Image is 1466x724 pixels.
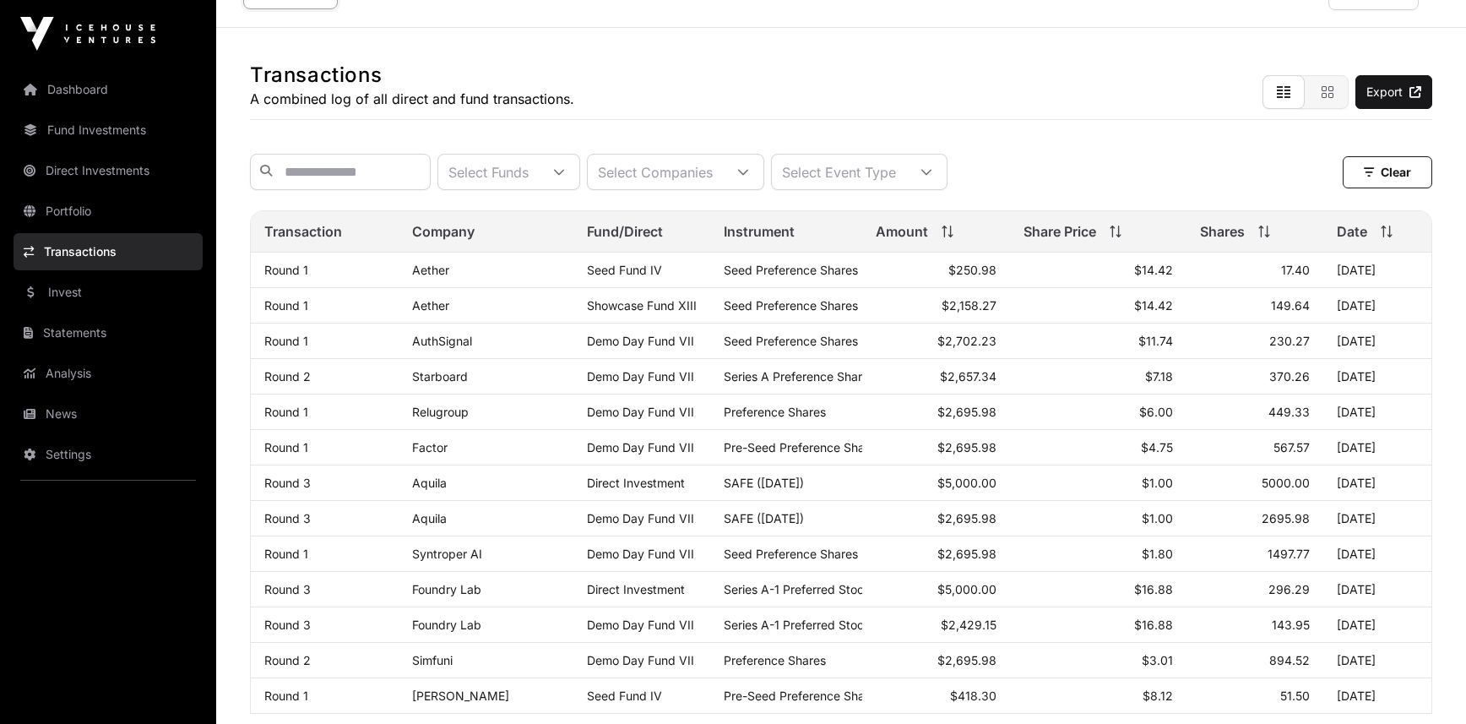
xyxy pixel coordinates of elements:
a: Round 1 [264,440,308,455]
span: Direct Investment [587,476,685,490]
a: Aquila [412,476,447,490]
td: $2,695.98 [862,430,1010,465]
a: Round 2 [264,369,311,384]
span: $8.12 [1143,689,1173,703]
td: $2,695.98 [862,536,1010,572]
td: [DATE] [1323,253,1431,288]
a: Round 3 [264,511,311,525]
a: Starboard [412,369,468,384]
a: Demo Day Fund VII [587,653,694,667]
td: $2,657.34 [862,359,1010,395]
span: 296.29 [1268,582,1310,596]
span: $1.00 [1142,511,1173,525]
a: Round 3 [264,582,311,596]
a: Foundry Lab [412,582,481,596]
a: Round 1 [264,689,308,703]
a: Portfolio [14,193,203,230]
span: Fund/Direct [587,221,663,242]
td: [DATE] [1323,359,1431,395]
div: Select Companies [588,155,723,189]
td: [DATE] [1323,288,1431,324]
span: 5000.00 [1262,476,1310,490]
a: Round 2 [264,653,311,667]
span: Seed Preference Shares [724,298,858,313]
span: $7.18 [1145,369,1173,384]
span: 230.27 [1269,334,1310,348]
span: Seed Preference Shares [724,263,858,277]
span: 567.57 [1273,440,1310,455]
a: Demo Day Fund VII [587,511,694,525]
span: $16.88 [1134,582,1173,596]
td: $2,695.98 [862,501,1010,536]
span: Amount [876,221,928,242]
a: Demo Day Fund VII [587,618,694,632]
td: [DATE] [1323,572,1431,607]
td: [DATE] [1323,678,1431,714]
a: Dashboard [14,71,203,108]
span: Preference Shares [724,405,826,419]
td: $5,000.00 [862,465,1010,501]
span: 1497.77 [1268,547,1310,561]
span: $4.75 [1141,440,1173,455]
a: Round 1 [264,298,308,313]
img: Icehouse Ventures Logo [20,17,155,51]
a: Fund Investments [14,112,203,149]
span: $14.42 [1134,263,1173,277]
button: Clear [1343,156,1432,188]
span: $14.42 [1134,298,1173,313]
div: Select Funds [438,155,539,189]
a: Round 1 [264,263,308,277]
span: Transaction [264,221,342,242]
span: $11.74 [1138,334,1173,348]
a: Showcase Fund XIII [587,298,697,313]
td: [DATE] [1323,324,1431,359]
span: Preference Shares [724,653,826,667]
a: Aether [412,298,449,313]
span: Seed Preference Shares [724,334,858,348]
span: 370.26 [1269,369,1310,384]
span: $3.01 [1142,653,1173,667]
td: $5,000.00 [862,572,1010,607]
td: [DATE] [1323,536,1431,572]
span: $16.88 [1134,618,1173,632]
a: Aether [412,263,449,277]
a: Round 3 [264,618,311,632]
td: $418.30 [862,678,1010,714]
span: Series A-1 Preferred Stock [724,582,871,596]
a: Aquila [412,511,447,525]
a: Round 1 [264,405,308,419]
a: Seed Fund IV [587,263,662,277]
a: [PERSON_NAME] [412,689,509,703]
td: [DATE] [1323,501,1431,536]
span: $1.00 [1142,476,1173,490]
td: $250.98 [862,253,1010,288]
a: Round 1 [264,334,308,348]
span: Series A Preference Shares [724,369,875,384]
a: Seed Fund IV [587,689,662,703]
a: Demo Day Fund VII [587,334,694,348]
span: 149.64 [1271,298,1310,313]
span: Date [1337,221,1367,242]
span: SAFE ([DATE]) [724,476,804,490]
span: Pre-Seed Preference Shares [724,440,882,455]
a: Round 3 [264,476,311,490]
p: A combined log of all direct and fund transactions. [250,89,574,109]
a: Syntroper AI [412,547,482,561]
a: Simfuni [412,653,453,667]
span: 2695.98 [1262,511,1310,525]
a: Demo Day Fund VII [587,547,694,561]
a: Statements [14,314,203,351]
td: [DATE] [1323,643,1431,678]
span: Series A-1 Preferred Stock [724,618,871,632]
a: News [14,395,203,433]
a: Invest [14,274,203,311]
td: [DATE] [1323,465,1431,501]
td: [DATE] [1323,430,1431,465]
td: $2,702.23 [862,324,1010,359]
span: SAFE ([DATE]) [724,511,804,525]
td: $2,695.98 [862,395,1010,430]
iframe: Chat Widget [1382,643,1466,724]
span: 143.95 [1272,618,1310,632]
span: $1.80 [1142,547,1173,561]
